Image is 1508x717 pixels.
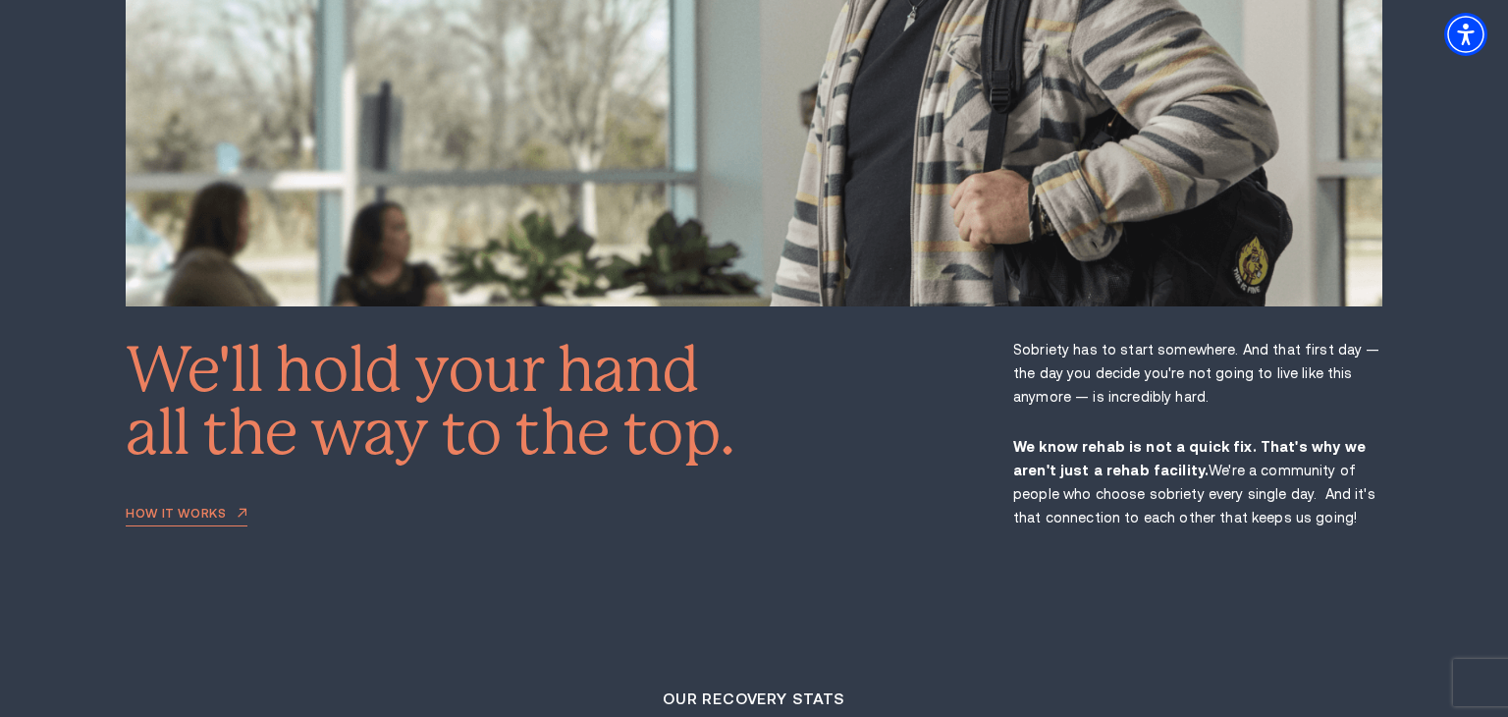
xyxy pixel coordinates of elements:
p: We're a community of people who choose sobriety every single day. And it's that connection to eac... [1013,435,1382,529]
strong: We know rehab is not a quick fix. [1013,439,1257,455]
p: Sobriety has to start somewhere. And that first day — the day you decide you're not going to live... [1013,338,1382,409]
h2: We'll hold your hand all the way to the top. [126,338,735,464]
h3: Our recovery stats [171,688,1337,711]
a: How it works [126,507,247,526]
div: Accessibility Menu [1444,13,1487,56]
